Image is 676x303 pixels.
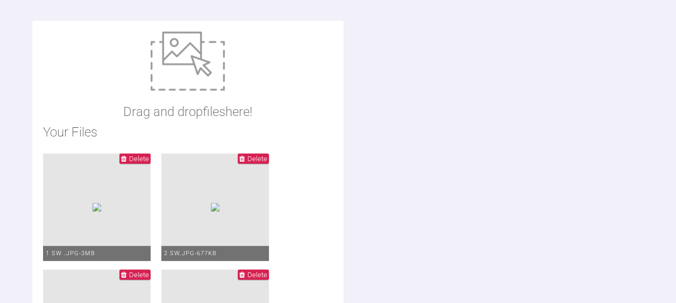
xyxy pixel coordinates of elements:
[247,155,267,163] span: Delete
[43,122,333,142] h2: Your Files
[92,203,101,212] img: 9ff28382-b36f-488c-aac4-3da83e6ae910
[164,250,217,257] span: 2 SW.JPG - 677KB
[129,271,149,279] span: Delete
[46,250,95,257] span: 1 SW .JPG - 3MB
[129,155,149,163] span: Delete
[247,271,267,279] span: Delete
[123,102,252,122] p: Drag and drop files here!
[211,203,219,212] img: d946c9e9-cbc3-42ad-8955-394bf52a23cd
